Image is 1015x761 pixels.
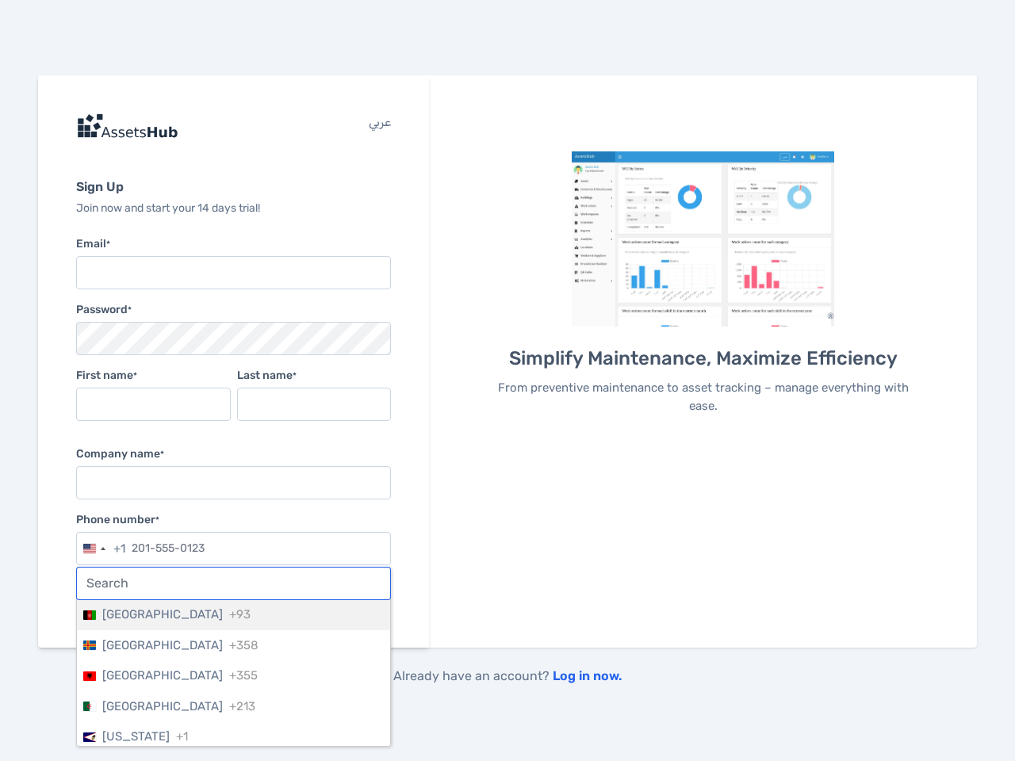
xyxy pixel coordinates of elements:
p: From preventive maintenance to asset tracking – manage everything with ease. [484,379,922,415]
span: +1 [176,728,188,746]
ul: List of countries [77,599,390,746]
input: Search [77,568,390,599]
label: Phone number [76,512,391,529]
span: [GEOGRAPHIC_DATA] [102,637,223,655]
img: logo-img [76,113,178,139]
span: [US_STATE] [102,728,170,746]
span: [GEOGRAPHIC_DATA] [102,667,223,685]
span: +355 [229,667,258,685]
img: AssetsHub [572,151,835,327]
label: Company name [76,446,391,463]
span: [GEOGRAPHIC_DATA] [102,606,223,624]
a: عربي [369,113,391,139]
h6: Sign Up [76,177,391,197]
span: +93 [229,606,251,624]
label: Last name [237,368,392,384]
p: Join now and start your 14 days trial! [76,200,391,217]
button: Selected country [77,533,125,564]
input: 201-555-0123 [76,532,391,565]
span: +358 [229,637,259,655]
a: Log in now. [553,668,622,683]
span: [GEOGRAPHIC_DATA] [102,698,223,716]
p: Already have an account? [38,667,977,686]
label: Password [76,302,132,319]
span: +213 [229,698,255,716]
div: +1 [113,540,125,558]
h5: Simplify Maintenance, Maximize Efficiency [484,346,922,371]
label: First name [76,368,231,384]
label: Email [76,236,391,253]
